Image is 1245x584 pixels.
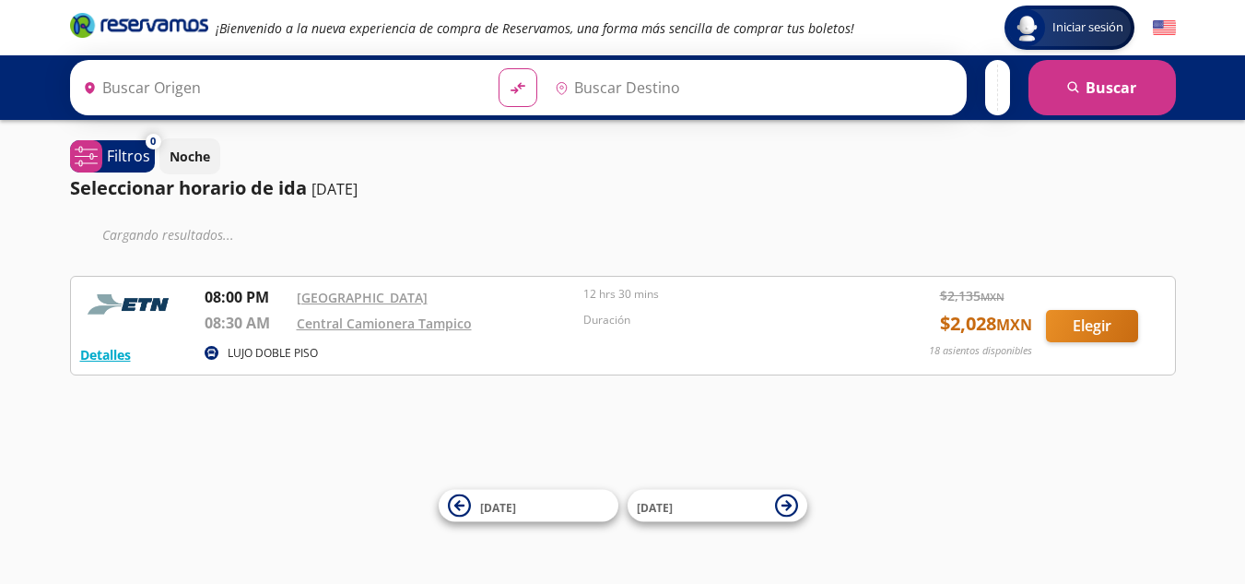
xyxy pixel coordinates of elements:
[1153,17,1176,40] button: English
[205,286,288,308] p: 08:00 PM
[150,134,156,149] span: 0
[311,178,358,200] p: [DATE]
[1045,18,1131,37] span: Iniciar sesión
[996,315,1032,335] small: MXN
[940,286,1004,305] span: $ 2,135
[628,490,807,522] button: [DATE]
[940,310,1032,338] span: $ 2,028
[70,11,208,44] a: Brand Logo
[170,147,210,166] p: Noche
[929,343,1032,359] p: 18 asientos disponibles
[70,140,155,173] button: 0Filtros
[70,11,208,39] i: Brand Logo
[228,345,318,362] p: LUJO DOBLE PISO
[583,286,862,303] p: 12 hrs 30 mins
[107,145,150,167] p: Filtros
[159,138,220,174] button: Noche
[297,289,428,306] a: [GEOGRAPHIC_DATA]
[216,19,854,37] em: ¡Bienvenido a la nueva experiencia de compra de Reservamos, una forma más sencilla de comprar tus...
[205,312,288,334] p: 08:30 AM
[102,226,234,244] em: Cargando resultados ...
[547,65,957,111] input: Buscar Destino
[76,65,485,111] input: Buscar Origen
[297,315,472,332] a: Central Camionera Tampico
[70,174,307,202] p: Seleccionar horario de ida
[1028,60,1176,115] button: Buscar
[1046,310,1138,342] button: Elegir
[480,499,516,515] span: [DATE]
[637,499,673,515] span: [DATE]
[583,312,862,328] p: Duración
[981,290,1004,304] small: MXN
[439,490,618,522] button: [DATE]
[80,286,182,323] img: RESERVAMOS
[80,345,131,364] button: Detalles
